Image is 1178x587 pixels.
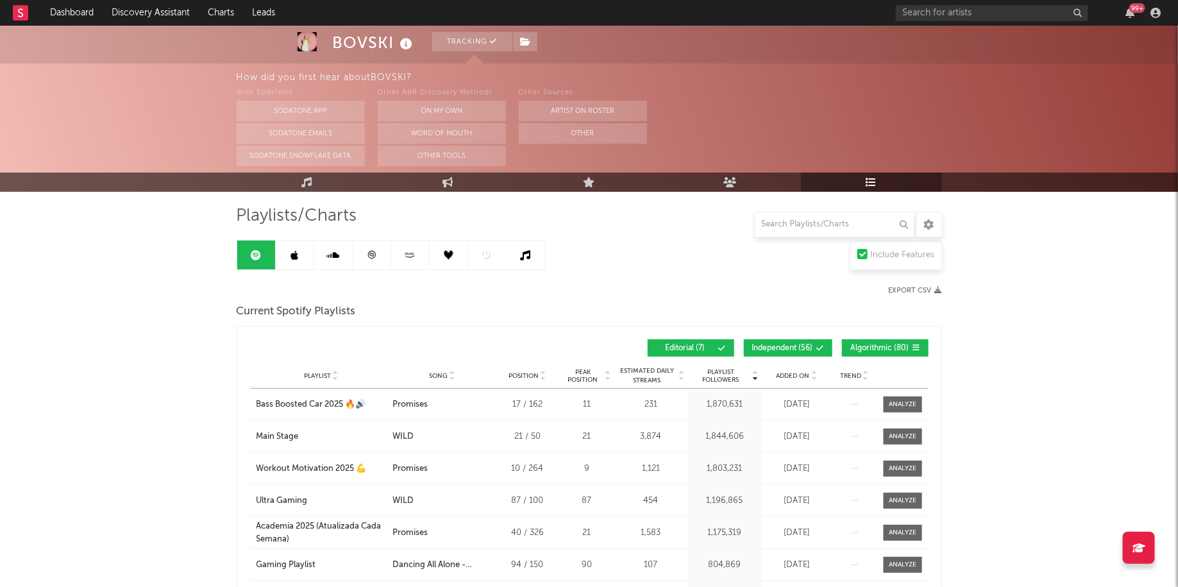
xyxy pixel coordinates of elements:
div: 1,121 [618,463,685,475]
div: Promises [392,463,428,475]
span: Playlist [304,372,331,380]
div: 40 / 326 [499,527,557,540]
a: Main Stage [257,430,386,443]
div: 1,175,319 [691,527,759,540]
div: [DATE] [765,398,829,411]
div: Bass Boosted Car 2025 🔥🔊 [257,398,366,411]
a: Academia 2025 (Atualizada Cada Semana) [257,520,386,545]
span: Playlists/Charts [237,208,357,224]
div: 21 / 50 [499,430,557,443]
a: Workout Motivation 2025 💪 [257,463,386,475]
div: 17 / 162 [499,398,557,411]
div: WILD [392,495,414,507]
span: Trend [840,372,861,380]
div: 10 / 264 [499,463,557,475]
button: Independent(56) [744,339,832,357]
div: Other Sources [519,85,647,101]
div: 454 [618,495,685,507]
div: 9 [563,463,611,475]
div: 231 [618,398,685,411]
div: Main Stage [257,430,299,443]
button: Algorithmic(80) [842,339,929,357]
button: Editorial(7) [648,339,734,357]
div: 87 / 100 [499,495,557,507]
div: 99 + [1129,3,1145,13]
div: Include Features [871,248,935,263]
div: 804,869 [691,559,759,572]
div: Gaming Playlist [257,559,316,572]
div: [DATE] [765,495,829,507]
div: 1,583 [618,527,685,540]
a: Ultra Gaming [257,495,386,507]
div: 3,874 [618,430,685,443]
button: 99+ [1125,8,1134,18]
div: [DATE] [765,430,829,443]
input: Search for artists [896,5,1088,21]
button: Export CSV [889,287,942,294]
span: Independent ( 56 ) [752,345,813,352]
div: Ultra Gaming [257,495,308,507]
button: Sodatone Emails [237,123,365,144]
div: Dancing All Alone - [PERSON_NAME] Remix [392,559,492,572]
div: 90 [563,559,611,572]
div: 94 / 150 [499,559,557,572]
input: Search Playlists/Charts [755,212,915,237]
div: 107 [618,559,685,572]
div: 11 [563,398,611,411]
span: Position [509,372,539,380]
div: 21 [563,430,611,443]
a: Gaming Playlist [257,559,386,572]
button: Other [519,123,647,144]
div: Other A&R Discovery Methods [378,85,506,101]
span: Algorithmic ( 80 ) [850,345,909,352]
div: Promises [392,527,428,540]
div: Workout Motivation 2025 💪 [257,463,367,475]
div: 1,844,606 [691,430,759,443]
div: Promises [392,398,428,411]
button: On My Own [378,101,506,121]
button: Artist on Roster [519,101,647,121]
button: Sodatone App [237,101,365,121]
div: 87 [563,495,611,507]
div: [DATE] [765,559,829,572]
a: Bass Boosted Car 2025 🔥🔊 [257,398,386,411]
div: [DATE] [765,463,829,475]
div: 21 [563,527,611,540]
div: 1,803,231 [691,463,759,475]
div: 1,196,865 [691,495,759,507]
span: Added On [777,372,810,380]
button: Tracking [432,32,512,51]
button: Sodatone Snowflake Data [237,146,365,166]
span: Peak Position [563,368,603,384]
div: BOVSKI [333,32,416,53]
div: [DATE] [765,527,829,540]
button: Other Tools [378,146,506,166]
span: Estimated Daily Streams [618,366,677,386]
div: WILD [392,430,414,443]
div: With Sodatone [237,85,365,101]
span: Song [429,372,448,380]
span: Current Spotify Playlists [237,304,356,319]
button: Word Of Mouth [378,123,506,144]
span: Playlist Followers [691,368,751,384]
div: 1,870,631 [691,398,759,411]
span: Editorial ( 7 ) [656,345,715,352]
